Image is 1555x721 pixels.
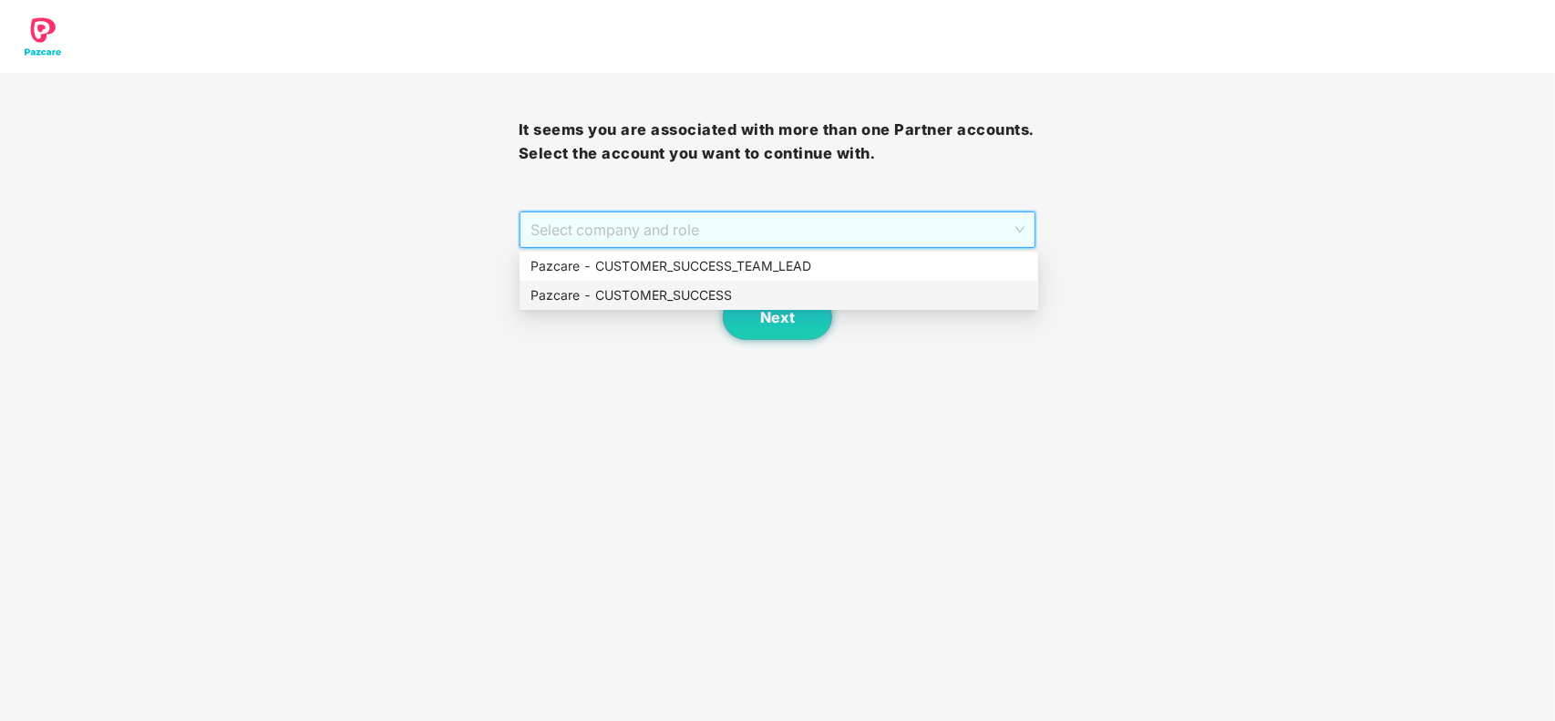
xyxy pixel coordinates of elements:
[530,285,1027,305] div: Pazcare - CUSTOMER_SUCCESS
[520,252,1038,281] div: Pazcare - CUSTOMER_SUCCESS_TEAM_LEAD
[723,294,832,340] button: Next
[520,281,1038,310] div: Pazcare - CUSTOMER_SUCCESS
[519,118,1037,165] h3: It seems you are associated with more than one Partner accounts. Select the account you want to c...
[760,309,795,326] span: Next
[530,212,1025,247] span: Select company and role
[530,256,1027,276] div: Pazcare - CUSTOMER_SUCCESS_TEAM_LEAD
